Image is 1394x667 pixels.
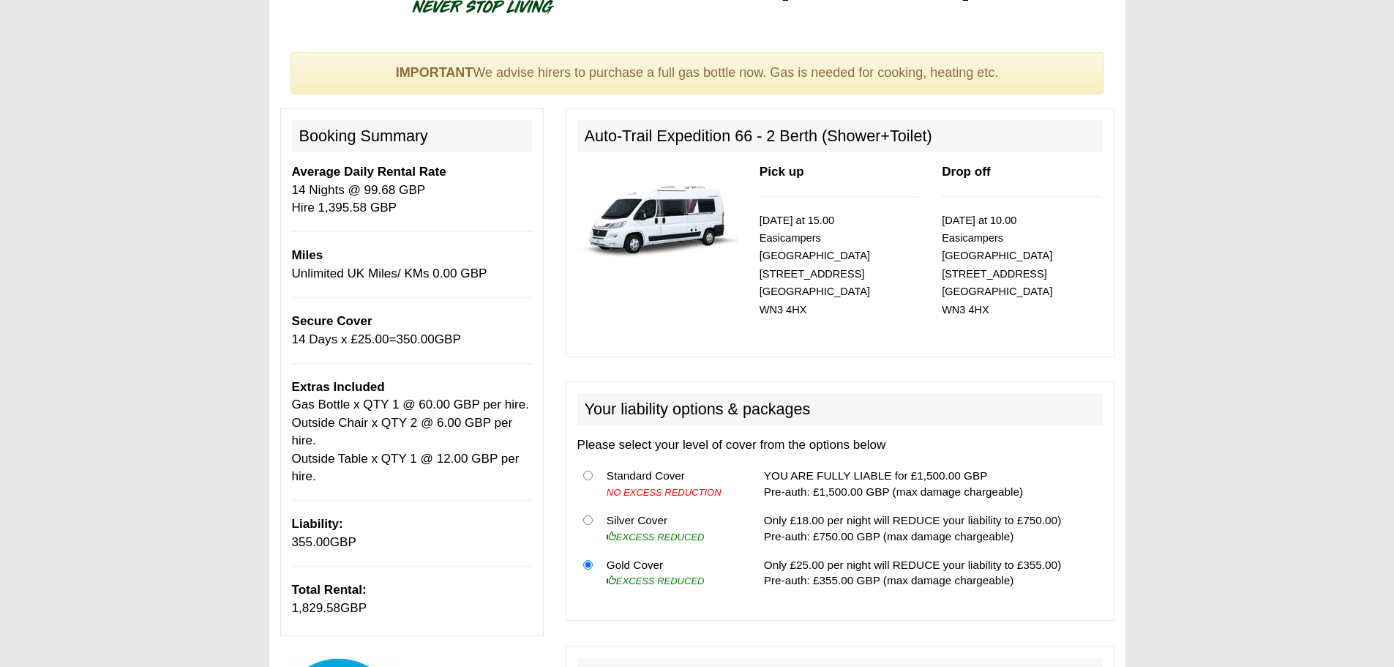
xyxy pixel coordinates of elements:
[292,601,341,615] span: 1,829.58
[758,551,1103,595] td: Only £25.00 per night will REDUCE your liability to £355.00) Pre-auth: £355.00 GBP (max damage ch...
[292,535,330,549] span: 355.00
[292,517,343,531] b: Liability:
[601,506,741,551] td: Silver Cover
[760,215,870,316] small: [DATE] at 15.00 Easicampers [GEOGRAPHIC_DATA] [STREET_ADDRESS] [GEOGRAPHIC_DATA] WN3 4HX
[942,165,990,179] b: Drop off
[758,506,1103,551] td: Only £18.00 per night will REDUCE your liability to £750.00) Pre-auth: £750.00 GBP (max damage ch...
[292,247,532,283] p: Unlimited UK Miles/ KMs 0.00 GBP
[601,551,741,595] td: Gold Cover
[292,248,323,262] b: Miles
[577,436,1103,454] p: Please select your level of cover from the options below
[758,462,1103,507] td: YOU ARE FULLY LIABLE for £1,500.00 GBP Pre-auth: £1,500.00 GBP (max damage chargeable)
[292,120,532,152] h2: Booking Summary
[601,462,741,507] td: Standard Cover
[292,515,532,551] p: GBP
[358,332,389,346] span: 25.00
[292,165,446,179] b: Average Daily Rental Rate
[292,398,530,483] span: Gas Bottle x QTY 1 @ 60.00 GBP per hire. Outside Chair x QTY 2 @ 6.00 GBP per hire. Outside Table...
[760,165,804,179] b: Pick up
[292,581,532,617] p: GBP
[577,163,738,267] img: 339.jpg
[577,393,1103,425] h2: Your liability options & packages
[291,52,1104,94] div: We advise hirers to purchase a full gas bottle now. Gas is needed for cooking, heating etc.
[292,163,532,217] p: 14 Nights @ 99.68 GBP Hire 1,395.58 GBP
[607,532,705,543] i: EXCESS REDUCED
[577,120,1103,152] h2: Auto-Trail Expedition 66 - 2 Berth (Shower+Toilet)
[607,487,722,498] i: NO EXCESS REDUCTION
[607,575,705,586] i: EXCESS REDUCED
[292,313,532,349] p: 14 Days x £ = GBP
[292,380,385,394] b: Extras Included
[292,583,367,597] b: Total Rental:
[396,65,473,80] strong: IMPORTANT
[397,332,435,346] span: 350.00
[942,215,1052,316] small: [DATE] at 10.00 Easicampers [GEOGRAPHIC_DATA] [STREET_ADDRESS] [GEOGRAPHIC_DATA] WN3 4HX
[292,314,372,328] span: Secure Cover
